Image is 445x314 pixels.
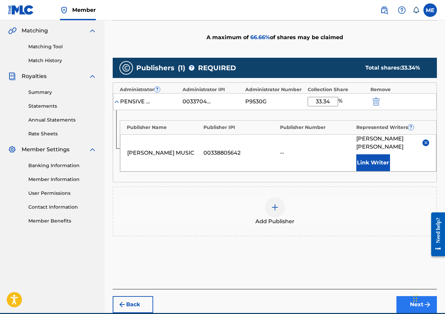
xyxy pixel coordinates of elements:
[356,154,390,171] button: Link Writer
[88,72,96,80] img: expand
[271,203,279,211] img: add
[60,6,68,14] img: Top Rightsholder
[113,20,437,54] div: A maximum of of shares may be claimed
[408,125,414,130] span: ?
[127,124,200,131] div: Publisher Name
[413,7,419,14] div: Notifications
[28,190,96,197] a: User Permissions
[28,57,96,64] a: Match History
[401,64,420,71] span: 33.34 %
[372,98,380,106] img: 12a2ab48e56ec057fbd8.svg
[378,3,391,17] a: Public Search
[396,296,437,313] button: Next
[127,149,200,157] div: [PERSON_NAME] MUSIC
[178,63,185,73] span: ( 1 )
[113,98,120,105] img: expand-cell-toggle
[8,5,34,15] img: MLC Logo
[120,86,179,93] div: Administrator
[28,162,96,169] a: Banking Information
[118,300,126,309] img: 7ee5dd4eb1f8a8e3ef2f.svg
[365,64,423,72] div: Total shares:
[8,72,16,80] img: Royalties
[203,124,277,131] div: Publisher IPI
[22,72,47,80] span: Royalties
[395,3,409,17] div: Help
[183,86,242,93] div: Administrator IPI
[338,97,344,106] span: %
[423,140,428,145] img: remove-from-list-button
[28,103,96,110] a: Statements
[28,116,96,124] a: Annual Statements
[250,34,270,41] span: 66.66 %
[423,3,437,17] div: User Menu
[308,86,367,93] div: Collection Share
[8,146,16,154] img: Member Settings
[28,89,96,96] a: Summary
[198,63,236,73] span: REQUIRED
[28,204,96,211] a: Contact Information
[113,296,153,313] button: Back
[255,217,295,226] span: Add Publisher
[88,146,96,154] img: expand
[28,43,96,50] a: Matching Tool
[411,282,445,314] iframe: Chat Widget
[398,6,406,14] img: help
[413,288,417,309] div: Drag
[280,149,353,157] div: --
[122,64,130,72] img: publishers
[203,149,276,157] div: 00338805642
[280,124,353,131] div: Publisher Number
[22,146,69,154] span: Member Settings
[380,6,388,14] img: search
[8,27,17,35] img: Matching
[72,6,96,14] span: Member
[28,217,96,225] a: Member Benefits
[356,124,429,131] div: Represented Writers
[28,130,96,137] a: Rate Sheets
[356,135,417,151] span: [PERSON_NAME] [PERSON_NAME]
[426,207,445,262] iframe: Resource Center
[245,86,305,93] div: Administrator Number
[88,27,96,35] img: expand
[22,27,48,35] span: Matching
[370,86,430,93] div: Remove
[28,176,96,183] a: Member Information
[136,63,174,73] span: Publishers
[155,87,160,92] span: ?
[189,65,194,71] span: ?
